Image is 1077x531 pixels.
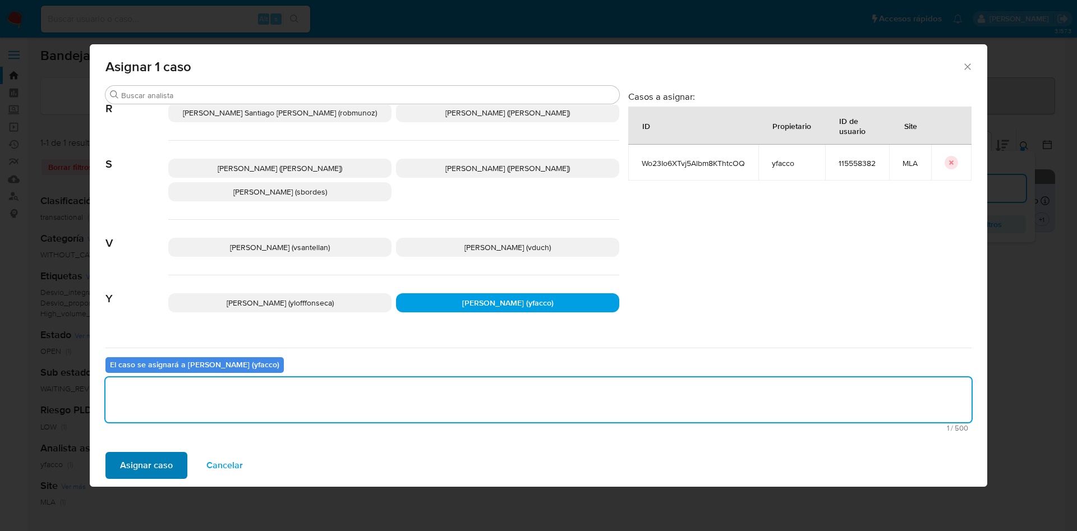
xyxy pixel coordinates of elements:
div: Propietario [759,112,825,139]
b: El caso se asignará a [PERSON_NAME] (yfacco) [110,359,279,370]
span: [PERSON_NAME] ([PERSON_NAME]) [445,163,570,174]
span: [PERSON_NAME] (vduch) [464,242,551,253]
div: [PERSON_NAME] ([PERSON_NAME]) [168,159,392,178]
div: [PERSON_NAME] ([PERSON_NAME]) [396,159,619,178]
div: [PERSON_NAME] (sbordes) [168,182,392,201]
span: S [105,141,168,171]
div: ID [629,112,664,139]
span: Asignar 1 caso [105,60,962,73]
span: [PERSON_NAME] (yfacco) [462,297,554,308]
div: [PERSON_NAME] ([PERSON_NAME]) [396,103,619,122]
span: [PERSON_NAME] ([PERSON_NAME]) [218,163,342,174]
span: Asignar caso [120,453,173,478]
div: [PERSON_NAME] (ylofffonseca) [168,293,392,312]
span: [PERSON_NAME] (sbordes) [233,186,327,197]
div: [PERSON_NAME] (vsantellan) [168,238,392,257]
button: icon-button [945,156,958,169]
button: Buscar [110,90,119,99]
span: [PERSON_NAME] (vsantellan) [230,242,330,253]
span: [PERSON_NAME] (ylofffonseca) [227,297,334,308]
span: [PERSON_NAME] Santiago [PERSON_NAME] (robmunoz) [183,107,377,118]
span: MLA [903,158,918,168]
span: Y [105,275,168,306]
div: assign-modal [90,44,987,487]
span: V [105,220,168,250]
div: ID de usuario [826,107,889,144]
span: [PERSON_NAME] ([PERSON_NAME]) [445,107,570,118]
div: Site [891,112,931,139]
span: yfacco [772,158,812,168]
button: Asignar caso [105,452,187,479]
span: Cancelar [206,453,243,478]
button: Cerrar ventana [962,61,972,71]
button: Cancelar [192,452,257,479]
div: [PERSON_NAME] (yfacco) [396,293,619,312]
span: 115558382 [839,158,876,168]
input: Buscar analista [121,90,615,100]
span: Wo23Io6XTvj5Albm8KThtcOQ [642,158,745,168]
div: [PERSON_NAME] (vduch) [396,238,619,257]
div: [PERSON_NAME] Santiago [PERSON_NAME] (robmunoz) [168,103,392,122]
h3: Casos a asignar: [628,91,972,102]
span: Máximo 500 caracteres [109,424,968,432]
